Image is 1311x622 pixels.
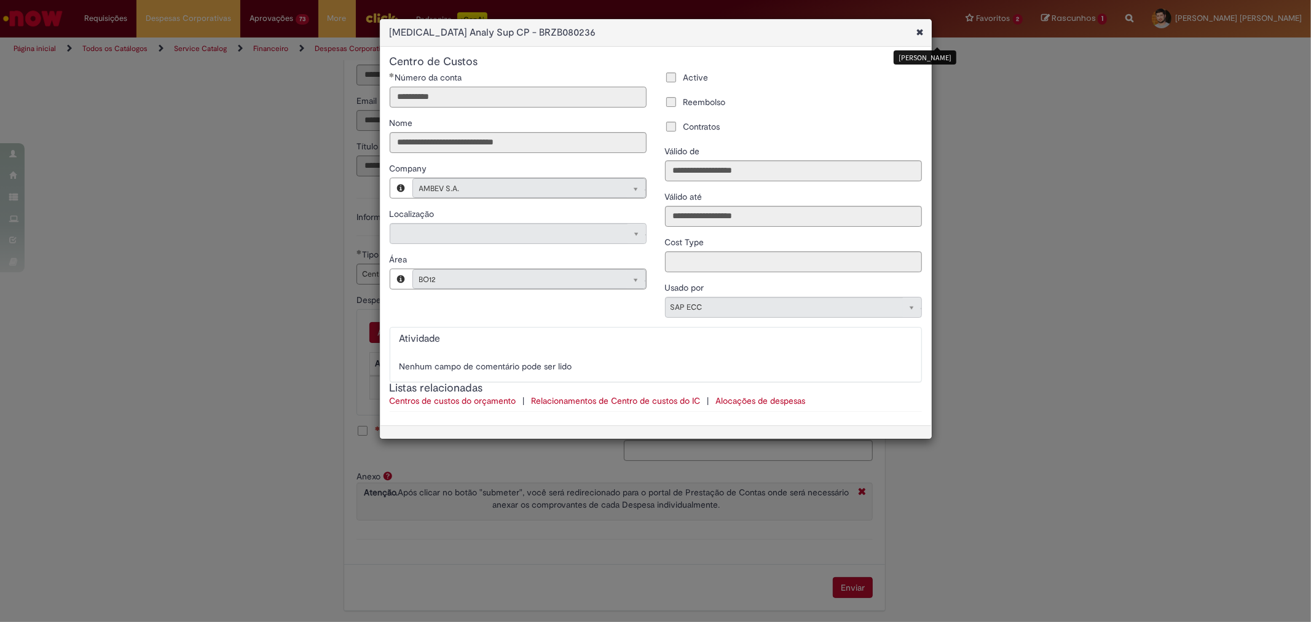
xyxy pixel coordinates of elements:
div: Nenhum campo de comentário pode ser lido [400,360,912,372]
input: Nome [390,132,647,153]
span: Somente leitura - Área, BO12 [390,254,410,265]
a: BO12Limpar campo Área [412,269,646,289]
span: Centro de Custos [390,55,478,69]
div: [PERSON_NAME] [894,50,956,65]
span: Active [683,71,709,84]
a: AMBEV S.A.Limpar campo Company [412,178,646,198]
a: Centros de custos do orçamento [390,395,519,406]
span: [MEDICAL_DATA] Analy Sup CP - BRZB080236 [390,26,868,40]
input: Válido até 31 December 9999 00:00:00 Friday [665,206,922,227]
span: Somente leitura - Company, AMBEV S.A. [390,163,430,174]
a: Limpar campo Localização [390,223,647,244]
h4: Atividade Histórico de tíquete [400,334,824,345]
a: Relacionamentos de Centro de custos do IC [532,395,703,406]
input: Cost Type [665,251,922,272]
span: Somente leitura - Usado por [665,282,707,293]
span: Somente leitura - Válido até [665,191,705,202]
nav: Listas relacionadas [390,395,922,407]
span: Somente leitura - Válido de [665,146,703,157]
span: AMBEV S.A. [419,179,615,199]
label: Listas relacionadas [390,382,483,395]
a: Alocações de despesas [716,395,806,406]
span: BO12 [419,270,615,289]
input: Válido de 01 August 2021 00:00:00 Sunday [665,160,922,181]
span: SAP ECC [671,297,897,317]
span: Somente leitura - Número da conta [395,72,465,83]
span: Obrigatório Preenchido [390,73,395,77]
input: Número da conta [390,87,647,108]
button: Área, Visualizar este registro BO12 [390,269,412,289]
span: Somente leitura - Nome [390,117,415,128]
span: Contratos [683,120,720,133]
span: | [519,395,529,406]
span: Somente leitura - Localização [390,208,437,219]
button: Company, Visualizar este registro AMBEV S.A. [390,178,412,198]
span: | [703,395,714,406]
span: Reembolso [683,96,726,108]
span: Somente leitura - Cost Type [665,237,707,248]
i: Fechar Janela [909,19,932,45]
